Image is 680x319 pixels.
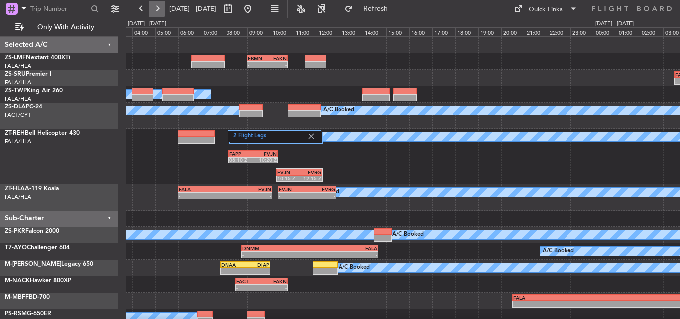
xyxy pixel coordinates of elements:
div: 06:00 [178,27,201,36]
a: FALA/HLA [5,193,31,201]
a: ZT-REHBell Helicopter 430 [5,130,80,136]
div: - [279,193,307,199]
div: 12:00 [317,27,340,36]
span: ZS-SRU [5,71,26,77]
a: ZS-PKRFalcon 2000 [5,228,59,234]
div: - [236,285,261,291]
a: ZS-SRUPremier I [5,71,51,77]
span: Refresh [355,5,397,12]
a: FALA/HLA [5,138,31,145]
a: FALA/HLA [5,62,31,70]
div: 21:00 [525,27,548,36]
a: FACT/CPT [5,111,31,119]
div: 02:00 [640,27,663,36]
div: 10:15 Z [277,175,299,181]
input: Trip Number [30,1,88,16]
div: FACT [236,278,261,284]
button: Only With Activity [11,19,108,35]
div: 08:10 Z [229,157,253,163]
div: 14:00 [363,27,386,36]
div: A/C Booked [339,260,370,275]
div: - [310,252,377,258]
div: 20:00 [501,27,524,36]
a: T7-AYOChallenger 604 [5,245,70,251]
div: FVJN [279,186,307,192]
span: T7-AYO [5,245,27,251]
div: 10:00 [271,27,294,36]
button: Refresh [340,1,400,17]
div: FVJN [225,186,271,192]
div: 19:00 [478,27,501,36]
div: 00:00 [594,27,617,36]
div: FVJN [253,151,276,157]
div: A/C Booked [392,227,424,242]
div: FALA [310,245,377,251]
span: M-MBFF [5,294,29,300]
div: FAKN [267,55,287,61]
div: A/C Booked [323,103,354,118]
div: FBMN [248,55,267,61]
div: FAPP [229,151,253,157]
div: 23:00 [570,27,593,36]
img: gray-close.svg [307,132,316,141]
a: ZT-HLAA-119 Koala [5,186,59,192]
div: FVRG [307,186,335,192]
div: 16:00 [409,27,432,36]
div: - [179,193,225,199]
span: ZS-TWP [5,88,27,94]
div: 22:00 [548,27,570,36]
div: FALA [179,186,225,192]
span: ZS-DLA [5,104,26,110]
div: 11:00 [294,27,317,36]
div: 13:00 [340,27,363,36]
div: 08:00 [225,27,247,36]
div: 17:00 [432,27,455,36]
span: ZS-LMF [5,55,26,61]
div: Quick Links [529,5,563,15]
div: DNMM [242,245,310,251]
div: - [242,252,310,258]
div: FAKN [262,278,287,284]
span: ZT-HLA [5,186,25,192]
div: [DATE] - [DATE] [595,20,634,28]
div: 12:15 Z [299,175,321,181]
span: ZS-PKR [5,228,25,234]
a: M-NACKHawker 800XP [5,278,71,284]
div: 10:20 Z [253,157,276,163]
label: 2 Flight Legs [233,132,307,141]
div: 04:00 [132,27,155,36]
div: - [262,285,287,291]
div: - [245,268,269,274]
div: 05:00 [155,27,178,36]
div: A/C Booked [543,244,574,259]
div: [DATE] - [DATE] [128,20,166,28]
div: 15:00 [386,27,409,36]
span: Only With Activity [26,24,105,31]
div: FALA [513,295,629,301]
span: [DATE] - [DATE] [169,4,216,13]
a: FALA/HLA [5,79,31,86]
a: FALA/HLA [5,95,31,103]
div: 09:00 [247,27,270,36]
button: Quick Links [509,1,582,17]
div: 18:00 [455,27,478,36]
div: FVJN [277,169,299,175]
span: M-NACK [5,278,30,284]
div: - [221,268,245,274]
div: - [307,193,335,199]
div: - [267,62,287,68]
a: ZS-LMFNextant 400XTi [5,55,70,61]
div: FVRG [299,169,321,175]
a: M-[PERSON_NAME]Legacy 650 [5,261,93,267]
a: ZS-DLAPC-24 [5,104,42,110]
span: ZT-REH [5,130,25,136]
div: - [225,193,271,199]
a: PS-RSMG-650ER [5,311,51,317]
div: 01:00 [617,27,640,36]
div: DNAA [221,262,245,268]
div: DIAP [245,262,269,268]
a: ZS-TWPKing Air 260 [5,88,63,94]
a: M-MBFFBD-700 [5,294,50,300]
span: M-[PERSON_NAME] [5,261,61,267]
div: - [248,62,267,68]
